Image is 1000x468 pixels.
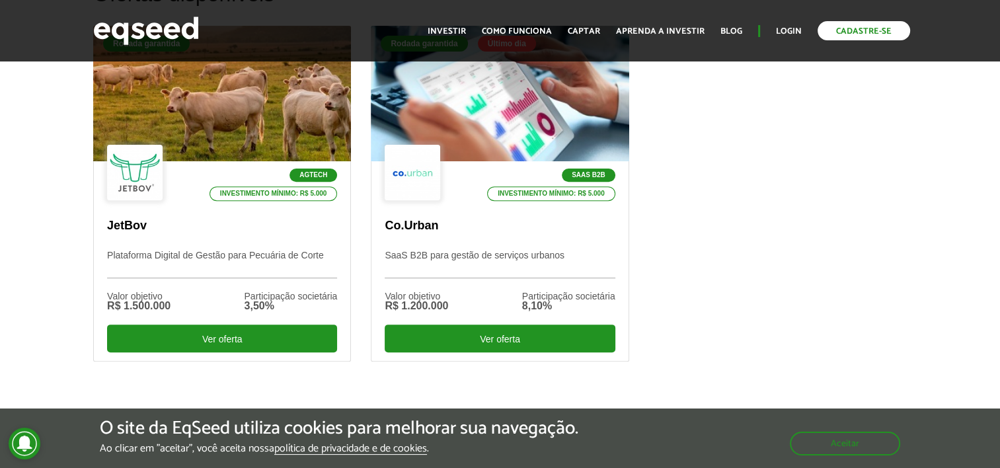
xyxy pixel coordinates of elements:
[107,219,337,233] p: JetBov
[568,27,600,36] a: Captar
[385,250,615,278] p: SaaS B2B para gestão de serviços urbanos
[790,432,900,455] button: Aceitar
[244,301,337,311] div: 3,50%
[385,219,615,233] p: Co.Urban
[107,325,337,352] div: Ver oferta
[487,186,615,201] p: Investimento mínimo: R$ 5.000
[482,27,552,36] a: Como funciona
[93,26,351,362] a: Rodada garantida Agtech Investimento mínimo: R$ 5.000 JetBov Plataforma Digital de Gestão para Pe...
[210,186,338,201] p: Investimento mínimo: R$ 5.000
[522,292,615,301] div: Participação societária
[100,442,578,455] p: Ao clicar em "aceitar", você aceita nossa .
[616,27,705,36] a: Aprenda a investir
[385,292,448,301] div: Valor objetivo
[244,292,337,301] div: Participação societária
[776,27,802,36] a: Login
[428,27,466,36] a: Investir
[371,26,629,362] a: Rodada garantida Último dia SaaS B2B Investimento mínimo: R$ 5.000 Co.Urban SaaS B2B para gestão ...
[522,301,615,311] div: 8,10%
[562,169,615,182] p: SaaS B2B
[818,21,910,40] a: Cadastre-se
[289,169,337,182] p: Agtech
[385,325,615,352] div: Ver oferta
[385,301,448,311] div: R$ 1.200.000
[107,301,171,311] div: R$ 1.500.000
[107,250,337,278] p: Plataforma Digital de Gestão para Pecuária de Corte
[274,444,427,455] a: política de privacidade e de cookies
[100,418,578,439] h5: O site da EqSeed utiliza cookies para melhorar sua navegação.
[93,13,199,48] img: EqSeed
[720,27,742,36] a: Blog
[107,292,171,301] div: Valor objetivo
